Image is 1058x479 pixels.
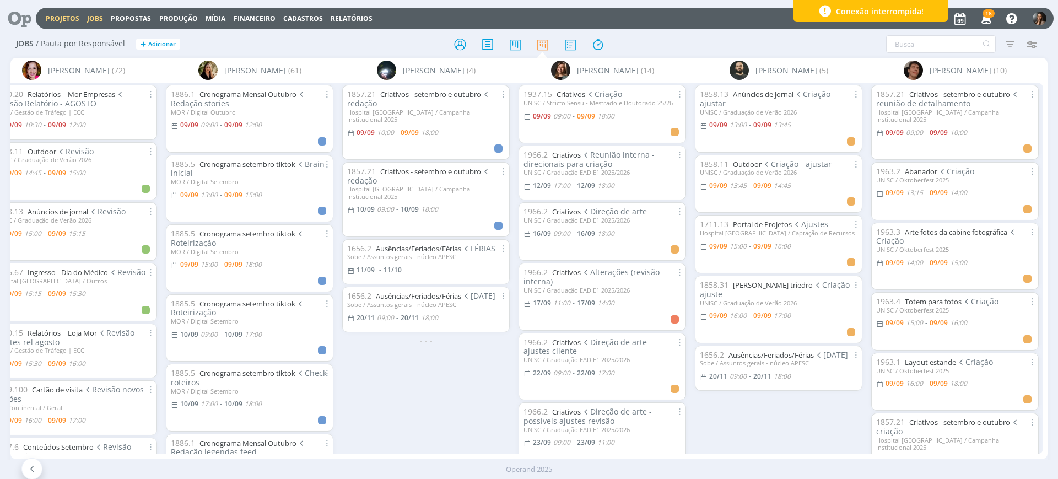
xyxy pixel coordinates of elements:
[730,372,747,381] : 09:00
[886,318,904,327] : 09/09
[220,331,222,338] : -
[730,181,747,190] : 13:45
[16,39,34,49] span: Jobs
[44,230,46,237] : -
[577,64,639,76] span: [PERSON_NAME]
[288,64,301,76] span: (61)
[700,359,857,367] div: Sobe / Assuntos gerais - núcleo APESC
[403,64,465,76] span: [PERSON_NAME]
[421,204,438,214] : 18:00
[585,89,622,99] span: Criação
[597,298,614,308] : 14:00
[327,14,376,23] button: Relatórios
[700,169,857,176] div: UNISC / Graduação de Verão 2026
[44,170,46,176] : -
[199,159,295,169] a: Cronograma setembro tiktok
[876,227,900,237] span: 1963.3
[814,349,848,360] span: [DATE]
[533,368,551,378] : 22/09
[401,313,419,322] : 20/11
[467,64,476,76] span: (4)
[44,360,46,367] : -
[886,258,904,267] : 09/09
[28,328,97,338] a: Relatórios | Loja Mor
[380,166,481,176] a: Criativos - setembro e outubro
[384,265,402,275] : 11/10
[379,267,381,273] : -
[111,14,151,23] span: Propostas
[886,35,996,53] input: Busca
[909,417,1010,427] a: Criativos - setembro e outubro
[42,14,83,23] button: Projetos
[171,159,325,179] span: Brain inicial
[956,357,993,367] span: Criação
[523,217,681,224] div: UNISC / Graduação EAD E1 2025/2026
[280,14,326,23] button: Cadastros
[36,39,125,49] span: / Pauta por Responsável
[523,149,655,169] span: Reunião interna - direcionais para criação
[171,317,328,325] div: MOR / Digital Setembro
[377,313,394,322] : 09:00
[357,128,375,137] : 09/09
[206,14,225,23] a: Mídia
[573,182,575,189] : -
[906,258,923,267] : 14:00
[201,330,218,339] : 09:00
[774,241,791,251] : 16:00
[347,166,376,176] span: 1857.21
[347,185,505,200] div: Hospital [GEOGRAPHIC_DATA] / Campanha Institucional 2025
[700,89,835,109] span: Criação - ajustar
[523,356,681,363] div: UNISC / Graduação EAD E1 2025/2026
[401,128,419,137] : 09/09
[44,122,46,128] : -
[347,109,505,123] div: Hospital [GEOGRAPHIC_DATA] / Campanha Institucional 2025
[220,192,222,198] : -
[376,244,461,254] a: Ausências/Feriados/Férias
[224,64,286,76] span: [PERSON_NAME]
[523,149,548,160] span: 1966.2
[573,370,575,376] : -
[331,14,373,23] a: Relatórios
[709,120,727,130] : 09/09
[224,120,242,130] : 09/09
[396,130,398,136] : -
[533,298,551,308] : 17/09
[376,291,461,301] a: Ausências/Feriados/Férias
[87,14,103,23] a: Jobs
[886,379,904,388] : 09/09
[730,311,747,320] : 16:00
[202,14,229,23] button: Mídia
[937,166,974,176] span: Criação
[4,359,22,368] : 09/09
[950,379,967,388] : 18:00
[930,379,948,388] : 09/09
[88,206,126,217] span: Revisão
[774,372,791,381] : 18:00
[925,320,927,326] : -
[180,260,198,269] : 09/09
[552,267,581,277] a: Criativos
[245,190,262,200] : 15:00
[730,120,747,130] : 13:00
[876,367,1034,374] div: UNISC / Oktoberfest 2025
[597,368,614,378] : 17:00
[553,298,570,308] : 11:00
[552,407,581,417] a: Criativos
[171,298,195,309] span: 1885.5
[749,182,751,189] : -
[28,267,108,277] a: Ingresso - Dia do Médico
[171,228,305,248] span: Roteirização
[377,128,394,137] : 10:00
[159,14,198,23] a: Produção
[523,169,681,176] div: UNISC / Graduação EAD E1 2025/2026
[245,330,262,339] : 17:00
[753,241,771,251] : 09/09
[171,109,328,116] div: MOR / Digital Outubro
[461,243,495,254] span: FÉRIAS
[553,111,570,121] : 09:00
[171,248,328,255] div: MOR / Digital Setembro
[199,229,295,239] a: Cronograma setembro tiktok
[180,190,198,200] : 09/09
[136,39,180,50] button: +Adicionar
[906,188,923,197] : 13:15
